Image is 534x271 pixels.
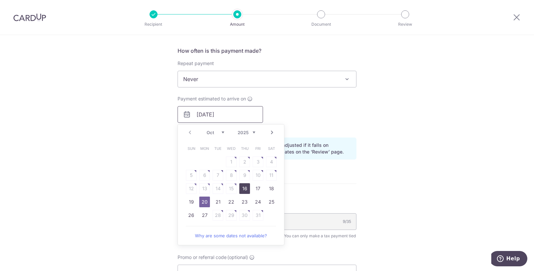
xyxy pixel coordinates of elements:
[253,143,263,154] span: Friday
[178,106,263,123] input: DD / MM / YYYY
[199,210,210,221] a: 27
[253,183,263,194] a: 17
[178,71,356,87] span: Never
[266,143,277,154] span: Saturday
[239,183,250,194] a: 16
[13,13,46,21] img: CardUp
[199,197,210,207] a: 20
[239,143,250,154] span: Thursday
[343,218,351,225] div: 9/35
[178,60,214,67] label: Repeat payment
[268,128,276,137] a: Next
[186,197,197,207] a: 19
[380,21,430,28] p: Review
[186,210,197,221] a: 26
[226,143,237,154] span: Wednesday
[226,197,237,207] a: 22
[178,95,246,102] span: Payment estimated to arrive on
[186,229,276,242] a: Why are some dates not available?
[186,143,197,154] span: Sunday
[129,21,178,28] p: Recipient
[178,71,356,87] span: Never
[213,197,223,207] a: 21
[227,254,248,261] span: (optional)
[213,143,223,154] span: Tuesday
[199,143,210,154] span: Monday
[239,197,250,207] a: 23
[213,21,262,28] p: Amount
[178,47,356,55] h5: How often is this payment made?
[296,21,346,28] p: Document
[178,254,227,261] span: Promo or referral code
[253,197,263,207] a: 24
[266,183,277,194] a: 18
[266,197,277,207] a: 25
[491,251,527,268] iframe: Opens a widget where you can find more information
